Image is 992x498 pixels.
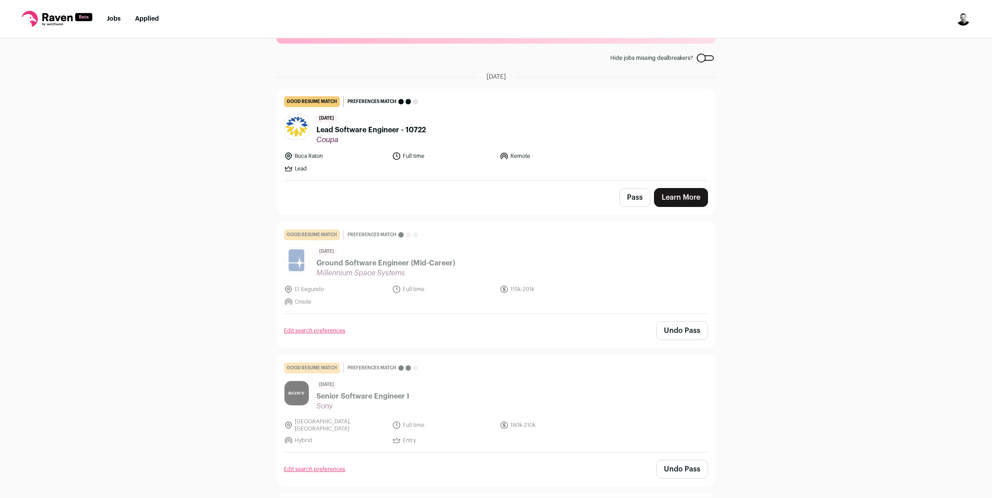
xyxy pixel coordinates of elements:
a: good resume match Preferences match [DATE] Ground Software Engineer (Mid-Career) Millennium Space... [277,222,715,314]
span: Preferences match [347,97,397,106]
li: Hybrid [284,436,387,445]
li: 115k-201k [500,285,602,294]
span: Millennium Space Systems [316,269,455,278]
li: El Segundo [284,285,387,294]
a: Edit search preferences [284,466,345,473]
span: [DATE] [316,114,337,123]
li: 180k-210k [500,418,602,432]
span: [DATE] [316,247,337,256]
span: Sony [316,402,409,411]
span: [DATE] [316,381,337,389]
span: Lead Software Engineer - 10722 [316,125,426,135]
a: Jobs [107,16,121,22]
img: 80d0fa0a4a82d33cb37873b6ed66ba68cdd359ecb195d754f65e56a0114912f8.jpg [284,381,309,405]
div: good resume match [284,363,340,373]
span: Coupa [316,135,426,144]
img: 19028203-medium_jpg [956,12,970,26]
a: Applied [135,16,159,22]
li: Lead [284,164,387,173]
a: Learn More [654,188,708,207]
span: Preferences match [347,363,397,372]
li: Boca Raton [284,152,387,161]
span: Hide jobs missing dealbreakers? [610,54,693,62]
a: good resume match Preferences match [DATE] Lead Software Engineer - 10722 Coupa Boca Raton Full t... [277,89,715,180]
a: Edit search preferences [284,327,345,334]
img: b28c88f2ca6dec46253c91739524435c7f8fd4754fba2fecebf58849b25578da.jpg [284,115,309,139]
li: Full time [392,152,495,161]
span: Senior Software Engineer I [316,391,409,402]
button: Undo Pass [656,460,708,479]
img: f1946b50b26453210f7224110bd87350a4b41288148e290897172c7ef197d34d.jpg [284,248,309,272]
li: Full time [392,418,495,432]
li: Onsite [284,297,387,306]
button: Open dropdown [956,12,970,26]
span: Ground Software Engineer (Mid-Career) [316,258,455,269]
span: Preferences match [347,230,397,239]
li: Entry [392,436,495,445]
span: [DATE] [487,72,506,81]
li: Remote [500,152,602,161]
button: Undo Pass [656,321,708,340]
li: Full time [392,285,495,294]
button: Pass [619,188,650,207]
li: [GEOGRAPHIC_DATA], [GEOGRAPHIC_DATA] [284,418,387,432]
div: good resume match [284,229,340,240]
a: good resume match Preferences match [DATE] Senior Software Engineer I Sony [GEOGRAPHIC_DATA], [GE... [277,355,715,452]
div: good resume match [284,96,340,107]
